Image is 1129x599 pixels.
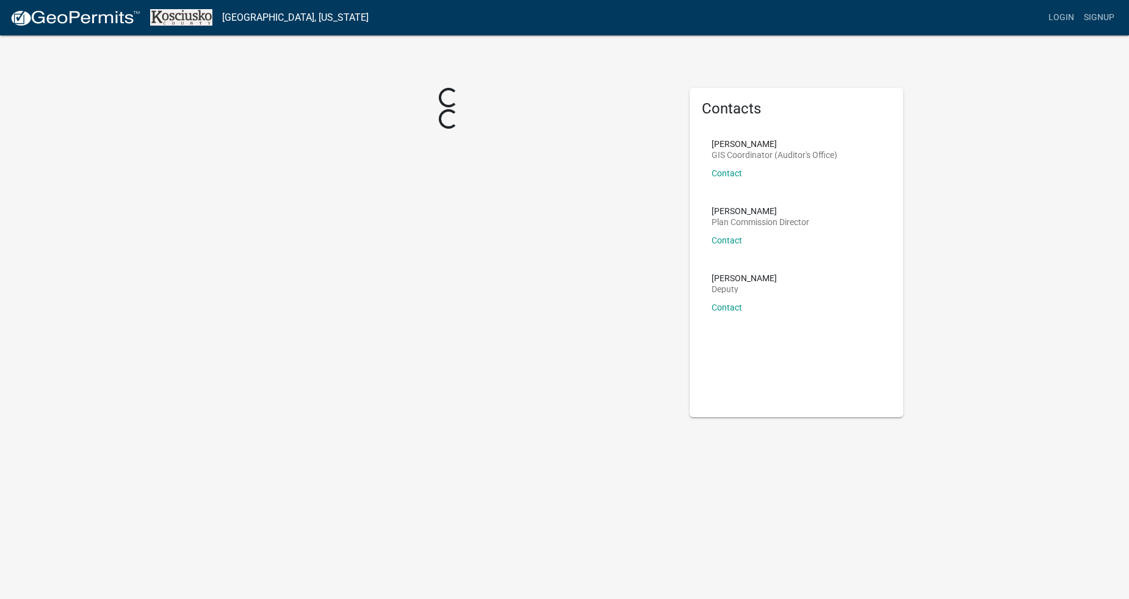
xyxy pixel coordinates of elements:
[712,140,837,148] p: [PERSON_NAME]
[712,303,742,312] a: Contact
[712,207,809,215] p: [PERSON_NAME]
[712,235,742,245] a: Contact
[712,274,777,282] p: [PERSON_NAME]
[712,218,809,226] p: Plan Commission Director
[222,7,369,28] a: [GEOGRAPHIC_DATA], [US_STATE]
[702,100,891,118] h5: Contacts
[150,9,212,26] img: Kosciusko County, Indiana
[712,285,777,293] p: Deputy
[712,168,742,178] a: Contact
[1044,6,1079,29] a: Login
[712,151,837,159] p: GIS Coordinator (Auditor's Office)
[1079,6,1119,29] a: Signup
